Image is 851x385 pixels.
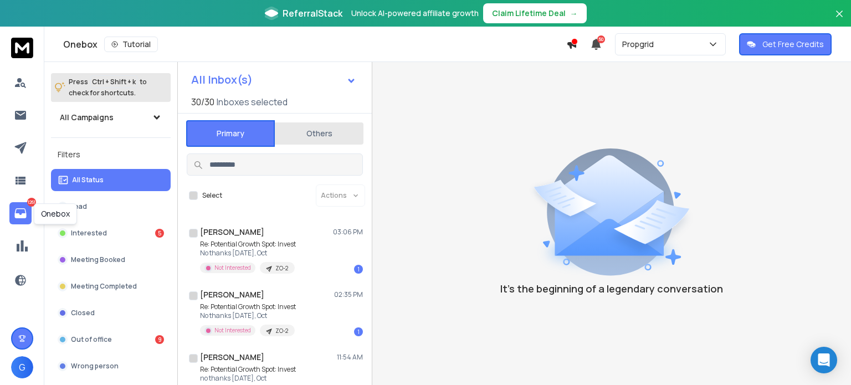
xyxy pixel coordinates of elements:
[214,264,251,272] p: Not Interested
[51,355,171,377] button: Wrong person
[90,75,137,88] span: Ctrl + Shift + k
[9,202,32,224] a: 1261
[200,374,296,383] p: no thanks [DATE], Oct
[51,169,171,191] button: All Status
[275,264,288,273] p: ZO-2
[217,95,288,109] h3: Inboxes selected
[11,356,33,378] button: G
[200,365,296,374] p: Re: Potential Growth Spot: Invest
[51,328,171,351] button: Out of office9
[71,309,95,317] p: Closed
[351,8,479,19] p: Unlock AI-powered affiliate growth
[51,147,171,162] h3: Filters
[200,227,264,238] h1: [PERSON_NAME]
[334,290,363,299] p: 02:35 PM
[186,120,275,147] button: Primary
[104,37,158,52] button: Tutorial
[60,112,114,123] h1: All Campaigns
[51,249,171,271] button: Meeting Booked
[200,352,264,363] h1: [PERSON_NAME]
[762,39,824,50] p: Get Free Credits
[622,39,658,50] p: Propgrid
[191,74,253,85] h1: All Inbox(s)
[191,95,214,109] span: 30 / 30
[51,275,171,297] button: Meeting Completed
[811,347,837,373] div: Open Intercom Messenger
[832,7,847,33] button: Close banner
[275,121,363,146] button: Others
[200,289,264,300] h1: [PERSON_NAME]
[739,33,832,55] button: Get Free Credits
[354,327,363,336] div: 1
[71,202,87,211] p: Lead
[155,335,164,344] div: 9
[483,3,587,23] button: Claim Lifetime Deal→
[275,327,288,335] p: ZO-2
[71,229,107,238] p: Interested
[500,281,723,296] p: It’s the beginning of a legendary conversation
[333,228,363,237] p: 03:06 PM
[34,203,77,224] div: Onebox
[354,265,363,274] div: 1
[283,7,342,20] span: ReferralStack
[71,282,137,291] p: Meeting Completed
[51,196,171,218] button: Lead
[71,255,125,264] p: Meeting Booked
[72,176,104,184] p: All Status
[155,229,164,238] div: 5
[200,240,296,249] p: Re: Potential Growth Spot: Invest
[202,191,222,200] label: Select
[69,76,147,99] p: Press to check for shortcuts.
[51,106,171,129] button: All Campaigns
[597,35,605,43] span: 50
[200,302,296,311] p: Re: Potential Growth Spot: Invest
[182,69,365,91] button: All Inbox(s)
[63,37,566,52] div: Onebox
[27,198,36,207] p: 1261
[337,353,363,362] p: 11:54 AM
[51,302,171,324] button: Closed
[214,326,251,335] p: Not Interested
[71,335,112,344] p: Out of office
[51,222,171,244] button: Interested5
[200,249,296,258] p: No thanks [DATE], Oct
[71,362,119,371] p: Wrong person
[200,311,296,320] p: No thanks [DATE], Oct
[570,8,578,19] span: →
